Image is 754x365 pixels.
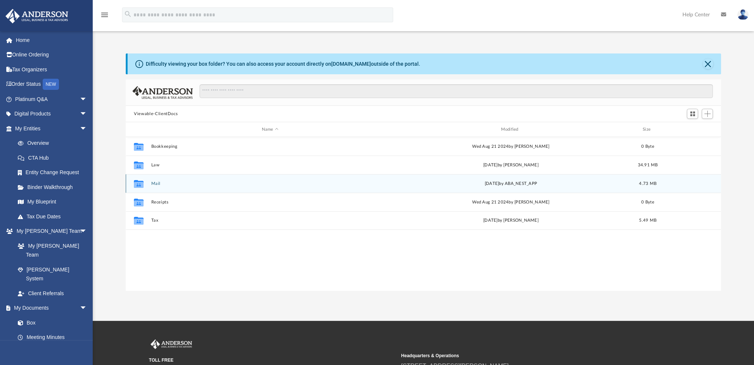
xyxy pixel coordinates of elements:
[5,121,98,136] a: My Entitiesarrow_drop_down
[10,180,98,195] a: Binder Walkthrough
[331,61,371,67] a: [DOMAIN_NAME]
[641,200,654,204] span: 0 Byte
[151,163,389,167] button: Law
[124,10,132,18] i: search
[10,209,98,224] a: Tax Due Dates
[151,144,389,149] button: Bookkeeping
[43,79,59,90] div: NEW
[10,262,95,286] a: [PERSON_NAME] System
[200,84,713,98] input: Search files and folders
[687,109,698,119] button: Switch to Grid View
[5,92,98,107] a: Platinum Q&Aarrow_drop_down
[10,165,98,180] a: Entity Change Request
[100,10,109,19] i: menu
[134,111,178,117] button: Viewable-ClientDocs
[149,339,194,349] img: Anderson Advisors Platinum Portal
[3,9,70,23] img: Anderson Advisors Platinum Portal
[80,121,95,136] span: arrow_drop_down
[5,33,98,48] a: Home
[80,301,95,316] span: arrow_drop_down
[151,181,389,186] button: Mail
[10,286,95,301] a: Client Referrals
[392,180,630,187] div: by ABA_NEST_APP
[5,48,98,62] a: Online Ordering
[666,126,718,133] div: id
[151,126,389,133] div: Name
[10,315,91,330] a: Box
[151,218,389,223] button: Tax
[149,357,396,364] small: TOLL FREE
[5,224,95,239] a: My [PERSON_NAME] Teamarrow_drop_down
[10,238,91,262] a: My [PERSON_NAME] Team
[126,137,721,291] div: grid
[10,195,95,209] a: My Blueprint
[151,200,389,205] button: Receipts
[392,126,630,133] div: Modified
[80,107,95,122] span: arrow_drop_down
[10,136,98,151] a: Overview
[392,199,630,206] div: Wed Aug 21 2024 by [PERSON_NAME]
[639,218,656,222] span: 5.49 MB
[10,330,95,345] a: Meeting Minutes
[392,143,630,150] div: Wed Aug 21 2024 by [PERSON_NAME]
[5,107,98,121] a: Digital Productsarrow_drop_down
[146,60,420,68] div: Difficulty viewing your box folder? You can also access your account directly on outside of the p...
[641,144,654,149] span: 0 Byte
[5,301,95,316] a: My Documentsarrow_drop_down
[633,126,663,133] div: Size
[129,126,148,133] div: id
[485,182,499,186] span: [DATE]
[392,217,630,224] div: [DATE] by [PERSON_NAME]
[638,163,658,167] span: 34.91 MB
[737,9,748,20] img: User Pic
[392,162,630,169] div: [DATE] by [PERSON_NAME]
[702,109,713,119] button: Add
[80,224,95,239] span: arrow_drop_down
[10,150,98,165] a: CTA Hub
[5,77,98,92] a: Order StatusNEW
[5,62,98,77] a: Tax Organizers
[401,352,648,359] small: Headquarters & Operations
[703,59,713,69] button: Close
[639,182,656,186] span: 4.73 MB
[80,92,95,107] span: arrow_drop_down
[100,14,109,19] a: menu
